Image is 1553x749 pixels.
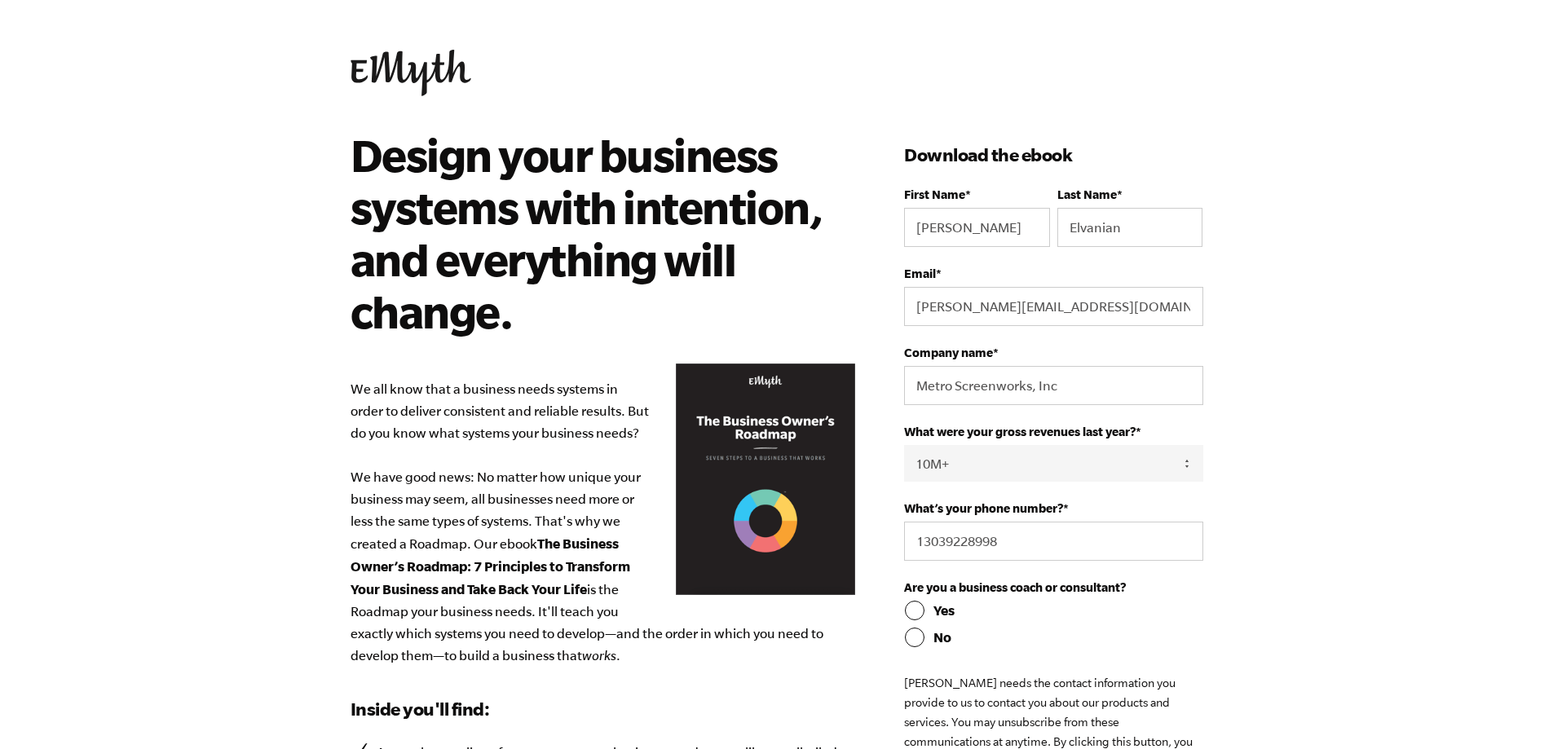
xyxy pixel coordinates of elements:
span: Are you a business coach or consultant? [904,580,1126,594]
b: The Business Owner’s Roadmap: 7 Principles to Transform Your Business and Take Back Your Life [351,535,630,597]
h2: Design your business systems with intention, and everything will change. [351,129,832,337]
img: Business Owners Roadmap Cover [676,363,855,596]
span: What’s your phone number? [904,501,1063,515]
img: EMyth [351,50,471,96]
em: works [582,648,616,663]
span: First Name [904,187,965,201]
h3: Download the ebook [904,142,1202,168]
iframe: Chat Widget [1471,671,1553,749]
span: Company name [904,346,993,359]
p: We all know that a business needs systems in order to deliver consistent and reliable results. Bu... [351,378,856,667]
span: Last Name [1057,187,1117,201]
span: What were your gross revenues last year? [904,425,1136,438]
h3: Inside you'll find: [351,696,856,722]
span: Email [904,267,936,280]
